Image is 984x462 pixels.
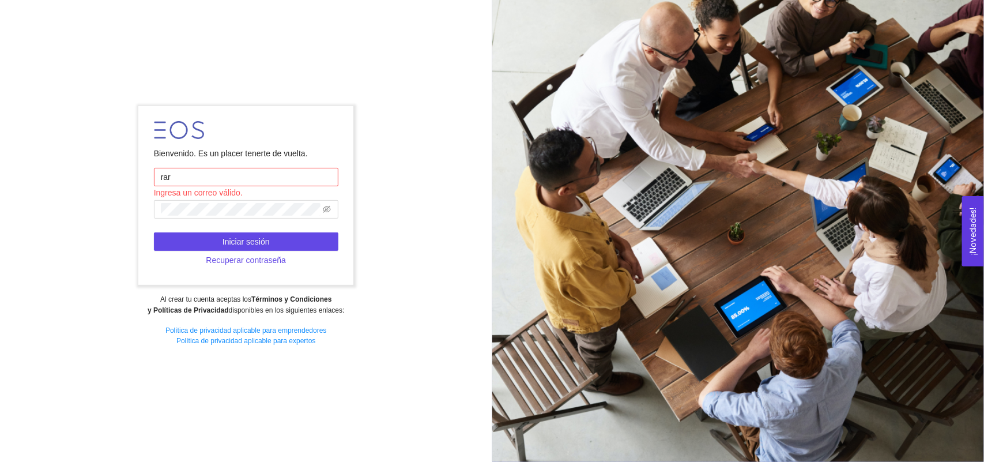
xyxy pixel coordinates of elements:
[154,186,338,199] div: Ingresa un correo válido.
[154,168,338,186] input: Correo electrónico
[154,232,338,251] button: Iniciar sesión
[206,254,286,266] span: Recuperar contraseña
[154,251,338,269] button: Recuperar contraseña
[176,337,315,345] a: Política de privacidad aplicable para expertos
[223,235,270,248] span: Iniciar sesión
[154,256,338,265] a: Recuperar contraseña
[154,147,338,160] div: Bienvenido. Es un placer tenerte de vuelta.
[165,326,327,335] a: Política de privacidad aplicable para emprendedores
[7,294,484,316] div: Al crear tu cuenta aceptas los disponibles en los siguientes enlaces:
[154,121,204,139] img: LOGO
[962,196,984,266] button: Open Feedback Widget
[323,205,331,213] span: eye-invisible
[148,295,331,314] strong: Términos y Condiciones y Políticas de Privacidad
